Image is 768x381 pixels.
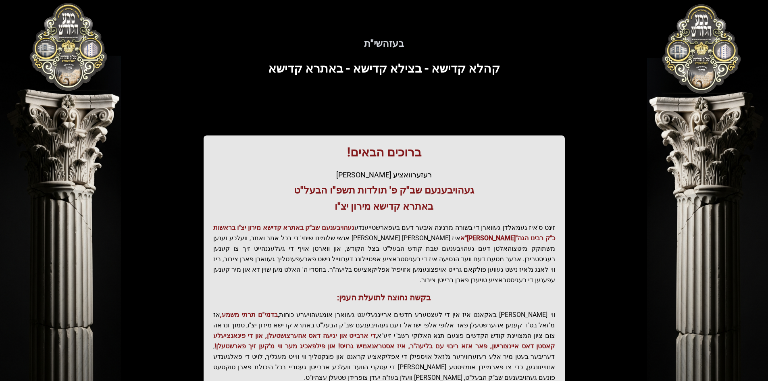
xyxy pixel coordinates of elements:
[213,223,555,285] p: זינט ס'איז געמאלדן געווארן די בשורה מרנינה איבער דעם בעפארשטייענדע איז [PERSON_NAME] [PERSON_NAME...
[213,292,555,303] h3: בקשה נחוצה לתועלת הענין:
[213,224,555,242] span: געהויבענעם שב"ק באתרא קדישא מירון יצ"ו בראשות כ"ק רבינו הגה"[PERSON_NAME]"א
[220,311,278,319] span: בדמי"ם תרתי משמע,
[213,332,555,350] span: די ארבייט און יגיעה דאס אהערצושטעלן, און די פינאנציעלע קאסטן דאס איינצורישן, פאר אזא ריבוי עם בלי...
[268,61,500,75] span: קהלא קדישא - בצילא קדישא - באתרא קדישא
[213,145,555,160] h1: ברוכים הבאים!
[213,200,555,213] h3: באתרא קדישא מירון יצ"ו
[213,184,555,197] h3: געהויבענעם שב"ק פ' תולדות תשפ"ו הבעל"ט
[213,169,555,181] div: רעזערוואציע [PERSON_NAME]
[139,37,629,50] h5: בעזהשי"ת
